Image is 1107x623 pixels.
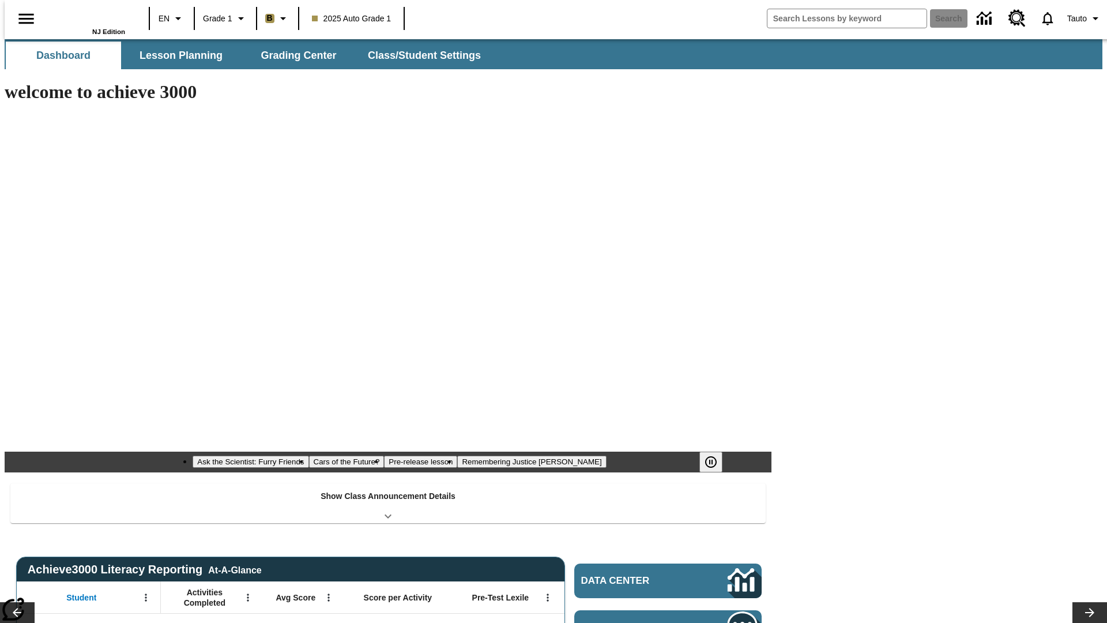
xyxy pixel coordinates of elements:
[364,592,432,603] span: Score per Activity
[457,456,606,468] button: Slide 4 Remembering Justice O'Connor
[320,589,337,606] button: Open Menu
[321,490,455,502] p: Show Class Announcement Details
[1033,3,1063,33] a: Notifications
[970,3,1001,35] a: Data Center
[767,9,927,28] input: search field
[137,589,155,606] button: Open Menu
[472,592,529,603] span: Pre-Test Lexile
[123,42,239,69] button: Lesson Planning
[50,4,125,35] div: Home
[699,452,722,472] button: Pause
[203,13,232,25] span: Grade 1
[159,13,170,25] span: EN
[193,456,308,468] button: Slide 1 Ask the Scientist: Furry Friends
[239,589,257,606] button: Open Menu
[167,587,243,608] span: Activities Completed
[699,452,734,472] div: Pause
[241,42,356,69] button: Grading Center
[28,563,262,576] span: Achieve3000 Literacy Reporting
[574,564,762,598] a: Data Center
[5,81,771,103] h1: welcome to achieve 3000
[208,563,261,576] div: At-A-Glance
[539,589,556,606] button: Open Menu
[1067,13,1087,25] span: Tauto
[1063,8,1107,29] button: Profile/Settings
[5,39,1102,69] div: SubNavbar
[276,592,315,603] span: Avg Score
[198,8,253,29] button: Grade: Grade 1, Select a grade
[5,42,491,69] div: SubNavbar
[6,42,121,69] button: Dashboard
[10,483,766,523] div: Show Class Announcement Details
[153,8,190,29] button: Language: EN, Select a language
[50,5,125,28] a: Home
[581,575,689,587] span: Data Center
[1072,602,1107,623] button: Lesson carousel, Next
[267,11,273,25] span: B
[384,456,457,468] button: Slide 3 Pre-release lesson
[92,28,125,35] span: NJ Edition
[66,592,96,603] span: Student
[1001,3,1033,34] a: Resource Center, Will open in new tab
[261,8,295,29] button: Boost Class color is light brown. Change class color
[9,2,43,36] button: Open side menu
[312,13,391,25] span: 2025 Auto Grade 1
[309,456,385,468] button: Slide 2 Cars of the Future?
[359,42,490,69] button: Class/Student Settings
